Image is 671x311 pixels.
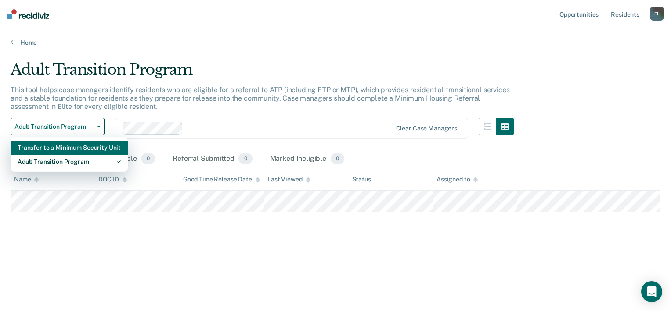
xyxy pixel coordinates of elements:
[18,141,121,155] div: Transfer to a Minimum Security Unit
[650,7,664,21] button: FL
[641,281,662,302] div: Open Intercom Messenger
[141,153,155,164] span: 0
[7,9,49,19] img: Recidiviz
[171,149,254,169] div: Referral Submitted0
[11,86,509,111] p: This tool helps case managers identify residents who are eligible for a referral to ATP (includin...
[352,176,371,183] div: Status
[11,39,660,47] a: Home
[437,176,478,183] div: Assigned to
[331,153,344,164] span: 0
[14,123,94,130] span: Adult Transition Program
[183,176,260,183] div: Good Time Release Date
[267,176,310,183] div: Last Viewed
[18,155,121,169] div: Adult Transition Program
[11,61,514,86] div: Adult Transition Program
[396,125,457,132] div: Clear case managers
[650,7,664,21] div: F L
[98,176,126,183] div: DOC ID
[268,149,346,169] div: Marked Ineligible0
[11,118,105,135] button: Adult Transition Program
[238,153,252,164] span: 0
[14,176,39,183] div: Name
